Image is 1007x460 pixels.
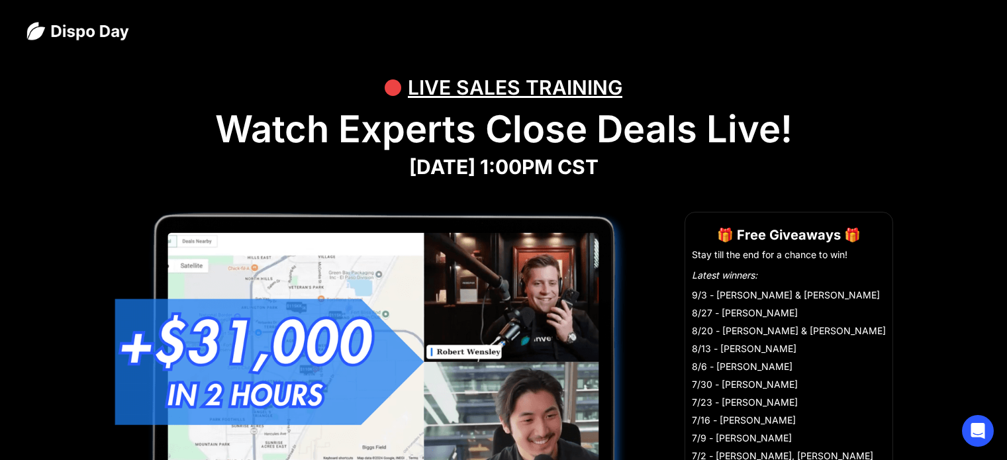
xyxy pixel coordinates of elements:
[692,269,757,281] em: Latest winners:
[962,415,994,447] div: Open Intercom Messenger
[408,68,622,107] div: LIVE SALES TRAINING
[26,107,981,152] h1: Watch Experts Close Deals Live!
[717,227,861,243] strong: 🎁 Free Giveaways 🎁
[409,155,599,179] strong: [DATE] 1:00PM CST
[692,248,886,261] li: Stay till the end for a chance to win!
